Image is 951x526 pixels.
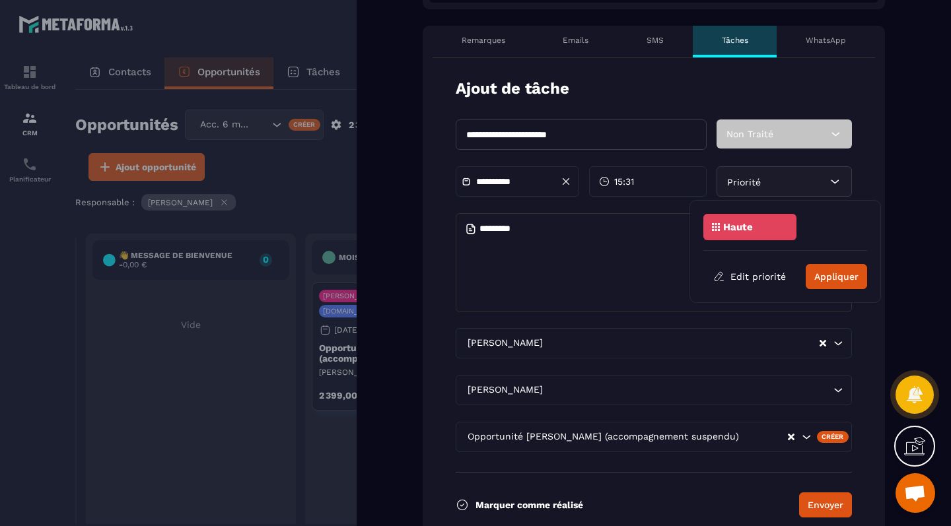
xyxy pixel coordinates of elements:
[723,222,753,232] p: Haute
[799,492,852,517] button: Envoyer
[727,177,761,187] span: Priorité
[817,431,849,443] div: Créer
[546,383,830,397] input: Search for option
[464,383,546,397] span: [PERSON_NAME]
[742,430,787,444] input: Search for option
[820,339,826,348] button: Clear Selected
[726,129,773,139] span: Non Traité
[456,78,569,100] p: Ajout de tâche
[475,500,583,510] p: Marquer comme réalisé
[456,375,852,405] div: Search for option
[703,265,796,288] button: Edit priorité
[614,175,634,188] span: 15:31
[896,473,935,513] div: Ouvrir le chat
[806,264,867,289] button: Appliquer
[546,336,818,350] input: Search for option
[456,422,852,452] div: Search for option
[464,336,546,350] span: [PERSON_NAME]
[456,328,852,358] div: Search for option
[464,430,742,444] span: Opportunité [PERSON_NAME] (accompagnement suspendu)
[788,432,794,442] button: Clear Selected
